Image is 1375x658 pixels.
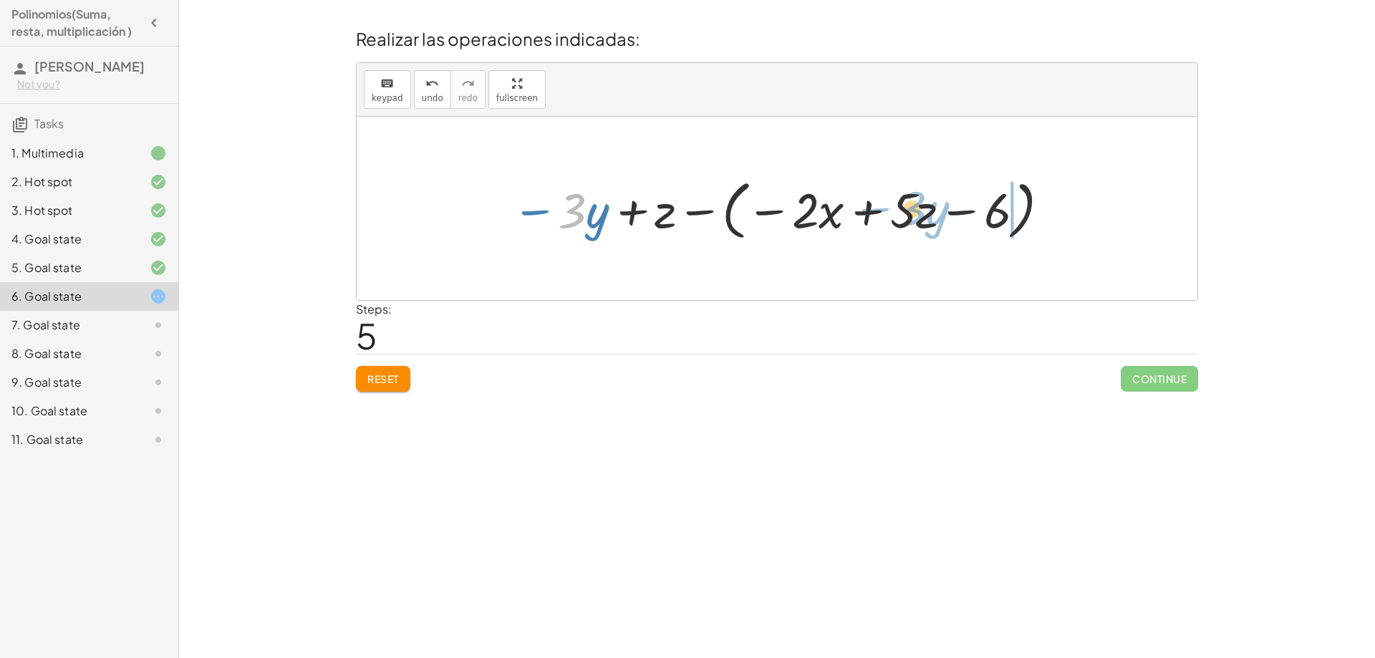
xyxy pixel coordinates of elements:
[450,70,486,109] button: redoredo
[380,75,394,92] i: keyboard
[414,70,451,109] button: undoundo
[150,259,167,276] i: Task finished and correct.
[11,145,127,162] div: 1. Multimedia
[34,116,64,131] span: Tasks
[356,314,377,357] span: 5
[150,316,167,334] i: Task not started.
[150,173,167,190] i: Task finished and correct.
[17,77,167,92] div: Not you?
[150,231,167,248] i: Task finished and correct.
[11,6,141,40] h4: Polinomios(Suma, resta, multiplicación )
[11,374,127,391] div: 9. Goal state
[425,75,439,92] i: undo
[372,93,403,103] span: keypad
[11,173,127,190] div: 2. Hot spot
[150,288,167,305] i: Task started.
[11,316,127,334] div: 7. Goal state
[356,26,1198,51] h2: Realizar las operaciones indicadas:
[458,93,478,103] span: redo
[150,145,167,162] i: Task finished.
[496,93,538,103] span: fullscreen
[11,402,127,420] div: 10. Goal state
[422,93,443,103] span: undo
[11,231,127,248] div: 4. Goal state
[364,70,411,109] button: keyboardkeypad
[150,402,167,420] i: Task not started.
[150,374,167,391] i: Task not started.
[356,301,392,316] label: Steps:
[11,202,127,219] div: 3. Hot spot
[150,202,167,219] i: Task finished and correct.
[461,75,475,92] i: redo
[356,366,410,392] button: Reset
[34,58,145,74] span: [PERSON_NAME]
[11,345,127,362] div: 8. Goal state
[367,372,399,385] span: Reset
[488,70,546,109] button: fullscreen
[11,259,127,276] div: 5. Goal state
[150,431,167,448] i: Task not started.
[11,288,127,305] div: 6. Goal state
[150,345,167,362] i: Task not started.
[11,431,127,448] div: 11. Goal state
